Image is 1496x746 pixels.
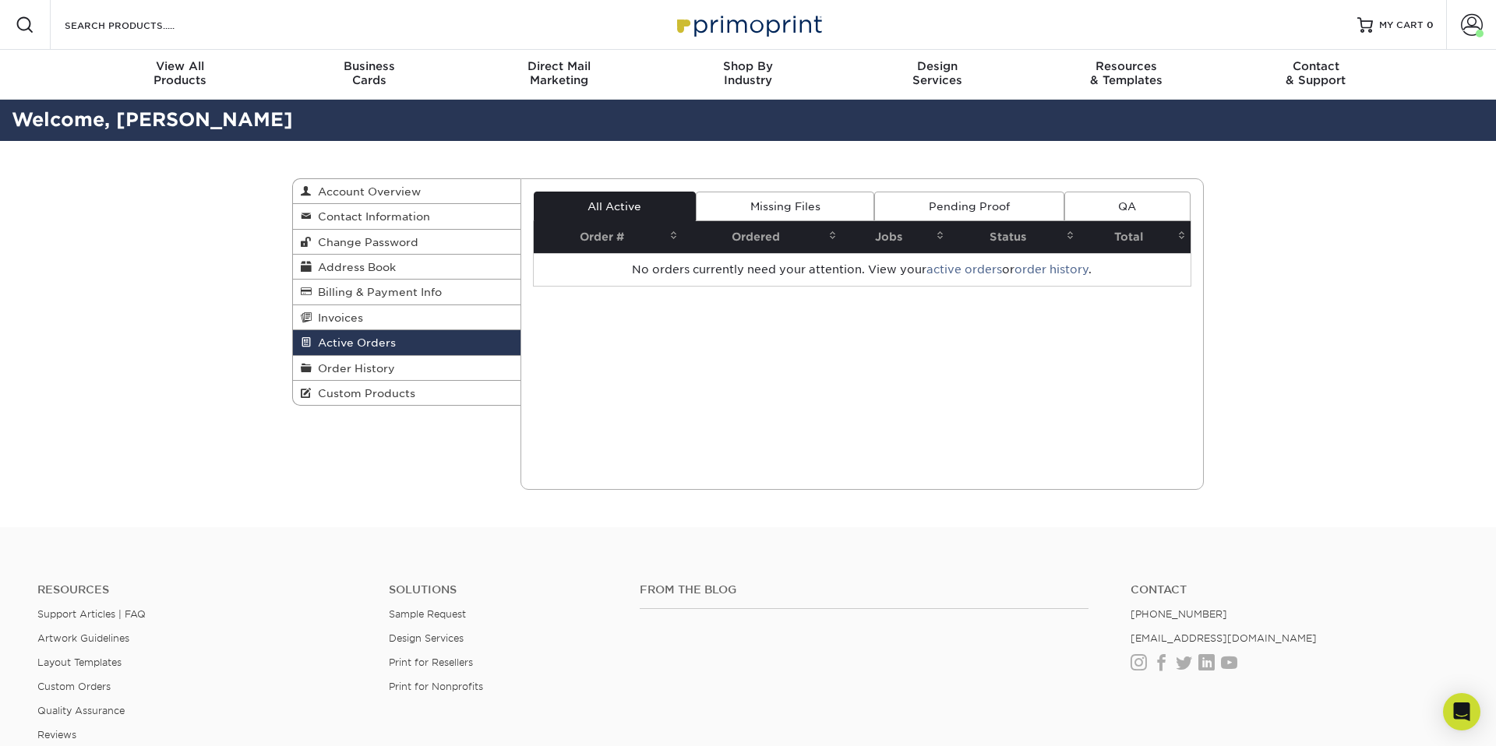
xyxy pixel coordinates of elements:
[63,16,215,34] input: SEARCH PRODUCTS.....
[1131,632,1317,644] a: [EMAIL_ADDRESS][DOMAIN_NAME]
[534,253,1191,286] td: No orders currently need your attention. View your or .
[654,59,843,87] div: Industry
[293,381,520,405] a: Custom Products
[464,50,654,100] a: Direct MailMarketing
[293,204,520,229] a: Contact Information
[534,192,696,221] a: All Active
[842,59,1032,87] div: Services
[312,286,442,298] span: Billing & Payment Info
[389,656,473,668] a: Print for Resellers
[1131,583,1459,596] a: Contact
[1032,59,1221,87] div: & Templates
[683,221,841,253] th: Ordered
[842,50,1032,100] a: DesignServices
[312,185,421,198] span: Account Overview
[37,583,365,596] h4: Resources
[874,192,1064,221] a: Pending Proof
[1443,693,1480,730] div: Open Intercom Messenger
[670,8,826,41] img: Primoprint
[534,221,683,253] th: Order #
[389,681,483,692] a: Print for Nonprofits
[4,698,132,741] iframe: Google Customer Reviews
[841,221,949,253] th: Jobs
[86,59,275,73] span: View All
[949,221,1079,253] th: Status
[1427,19,1434,30] span: 0
[1221,59,1410,73] span: Contact
[312,387,415,399] span: Custom Products
[464,59,654,73] span: Direct Mail
[293,230,520,255] a: Change Password
[1221,59,1410,87] div: & Support
[275,59,464,87] div: Cards
[312,336,396,349] span: Active Orders
[654,50,843,100] a: Shop ByIndustry
[1379,19,1424,32] span: MY CART
[293,255,520,280] a: Address Book
[293,356,520,381] a: Order History
[1032,59,1221,73] span: Resources
[37,608,146,620] a: Support Articles | FAQ
[86,50,275,100] a: View AllProducts
[640,583,1089,596] h4: From the Blog
[654,59,843,73] span: Shop By
[1032,50,1221,100] a: Resources& Templates
[312,210,430,223] span: Contact Information
[293,305,520,330] a: Invoices
[312,311,363,324] span: Invoices
[696,192,874,221] a: Missing Files
[275,59,464,73] span: Business
[37,656,122,668] a: Layout Templates
[312,261,396,273] span: Address Book
[926,263,1002,276] a: active orders
[293,330,520,355] a: Active Orders
[1064,192,1191,221] a: QA
[37,681,111,692] a: Custom Orders
[293,280,520,304] a: Billing & Payment Info
[37,632,129,644] a: Artwork Guidelines
[389,608,466,620] a: Sample Request
[1221,50,1410,100] a: Contact& Support
[389,583,616,596] h4: Solutions
[86,59,275,87] div: Products
[1014,263,1088,276] a: order history
[312,236,418,248] span: Change Password
[312,362,395,375] span: Order History
[275,50,464,100] a: BusinessCards
[1131,608,1227,620] a: [PHONE_NUMBER]
[293,179,520,204] a: Account Overview
[389,632,464,644] a: Design Services
[464,59,654,87] div: Marketing
[842,59,1032,73] span: Design
[1079,221,1191,253] th: Total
